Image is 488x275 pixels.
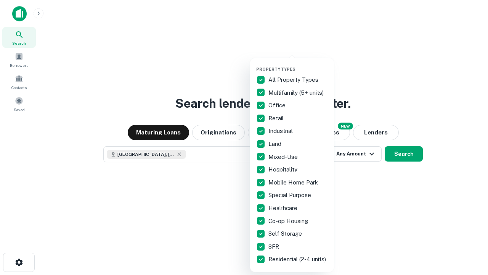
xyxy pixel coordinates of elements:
[268,178,319,187] p: Mobile Home Park
[450,214,488,251] iframe: Chat Widget
[268,255,327,264] p: Residential (2-4 units)
[268,165,299,174] p: Hospitality
[268,101,287,110] p: Office
[268,217,310,226] p: Co-op Housing
[268,191,313,200] p: Special Purpose
[268,88,325,97] p: Multifamily (5+ units)
[268,114,285,123] p: Retail
[268,152,299,162] p: Mixed-Use
[268,242,281,251] p: SFR
[268,75,320,84] p: All Property Types
[256,67,295,71] span: Property Types
[268,139,283,149] p: Land
[268,204,299,213] p: Healthcare
[268,229,303,238] p: Self Storage
[268,126,294,136] p: Industrial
